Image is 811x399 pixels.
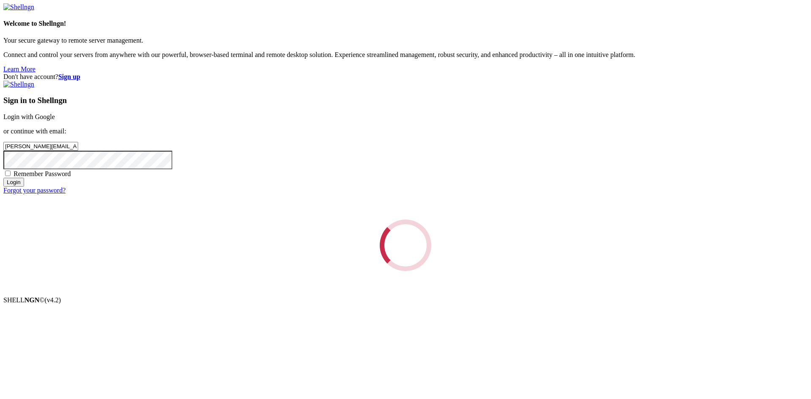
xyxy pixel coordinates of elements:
div: Don't have account? [3,73,808,81]
span: Remember Password [14,170,71,177]
a: Forgot your password? [3,187,65,194]
div: Loading... [376,215,436,276]
p: Connect and control your servers from anywhere with our powerful, browser-based terminal and remo... [3,51,808,59]
p: or continue with email: [3,128,808,135]
a: Sign up [58,73,80,80]
span: 4.2.0 [45,296,61,304]
input: Login [3,178,24,187]
img: Shellngn [3,3,34,11]
b: NGN [24,296,40,304]
input: Email address [3,142,78,151]
p: Your secure gateway to remote server management. [3,37,808,44]
a: Learn More [3,65,35,73]
h3: Sign in to Shellngn [3,96,808,105]
a: Login with Google [3,113,55,120]
img: Shellngn [3,81,34,88]
input: Remember Password [5,171,11,176]
span: SHELL © [3,296,61,304]
h4: Welcome to Shellngn! [3,20,808,27]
